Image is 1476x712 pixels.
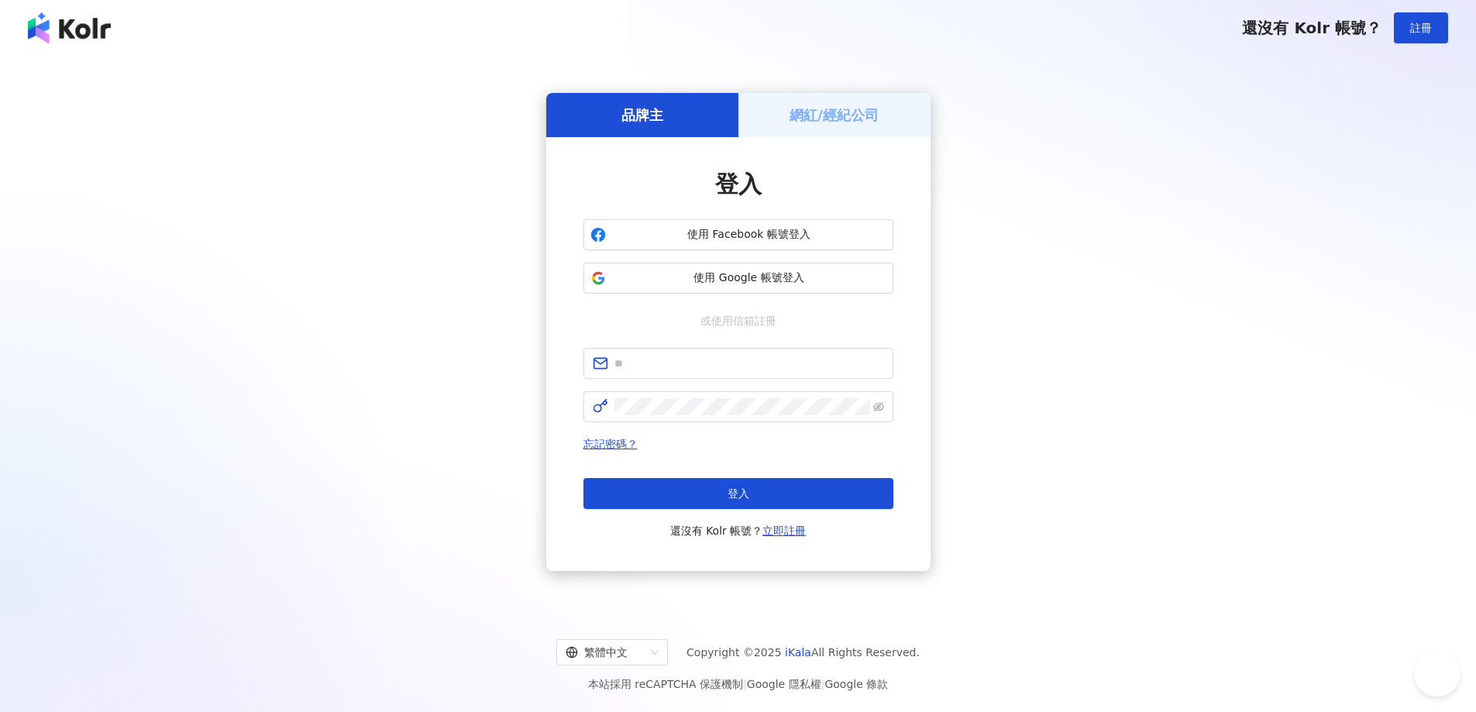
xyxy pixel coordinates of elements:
[715,170,762,198] span: 登入
[28,12,111,43] img: logo
[743,678,747,690] span: |
[728,487,749,500] span: 登入
[821,678,825,690] span: |
[690,312,787,329] span: 或使用信箱註冊
[686,643,920,662] span: Copyright © 2025 All Rights Reserved.
[790,105,879,125] h5: 網紅/經紀公司
[1242,19,1381,37] span: 還沒有 Kolr 帳號？
[566,640,645,665] div: 繁體中文
[588,675,888,693] span: 本站採用 reCAPTCHA 保護機制
[785,646,811,659] a: iKala
[583,219,893,250] button: 使用 Facebook 帳號登入
[583,263,893,294] button: 使用 Google 帳號登入
[1414,650,1461,697] iframe: Help Scout Beacon - Open
[583,478,893,509] button: 登入
[747,678,821,690] a: Google 隱私權
[1410,22,1432,34] span: 註冊
[670,521,807,540] span: 還沒有 Kolr 帳號？
[1394,12,1448,43] button: 註冊
[612,227,886,242] span: 使用 Facebook 帳號登入
[824,678,888,690] a: Google 條款
[762,525,806,537] a: 立即註冊
[612,270,886,286] span: 使用 Google 帳號登入
[873,401,884,412] span: eye-invisible
[621,105,663,125] h5: 品牌主
[583,438,638,450] a: 忘記密碼？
